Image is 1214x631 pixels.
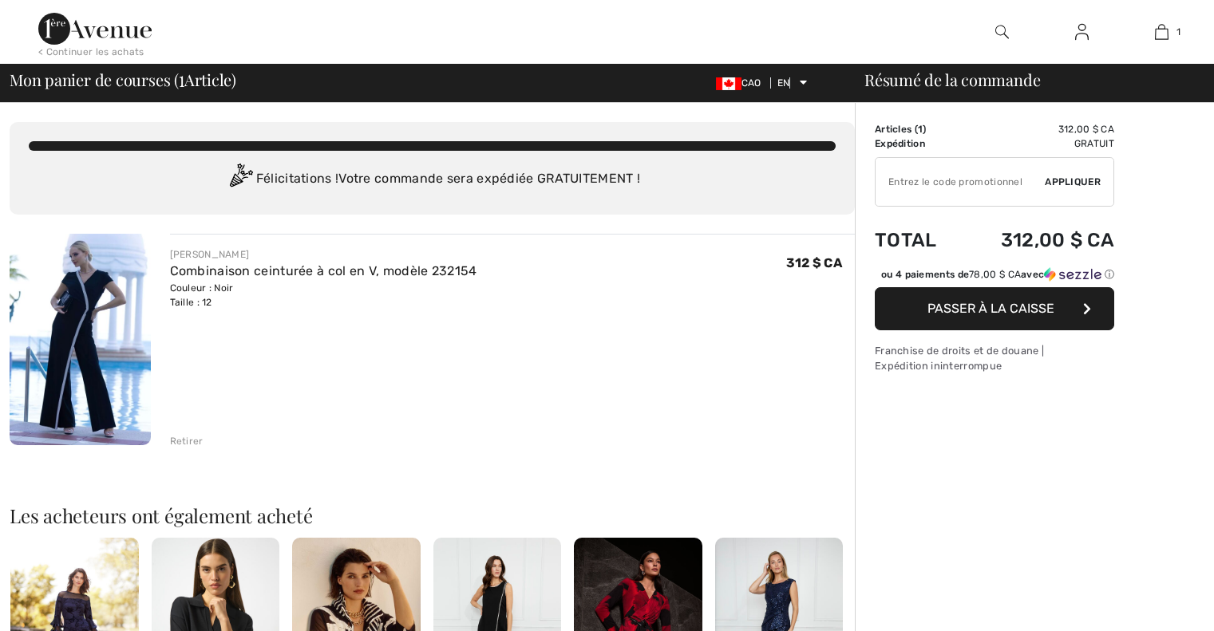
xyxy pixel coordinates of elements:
font: EN [777,77,790,89]
font: Votre commande sera expédiée GRATUITEMENT ! [338,171,640,186]
font: Résumé de la commande [864,69,1040,90]
font: Expédition [875,138,925,149]
img: rechercher sur le site [995,22,1009,41]
font: ) [923,124,926,135]
font: Taille : 12 [170,297,212,308]
font: 312,00 $ CA [1058,124,1114,135]
font: 312,00 $ CA [1001,229,1114,251]
img: Sezzle [1044,267,1101,282]
font: Gratuit [1074,138,1114,149]
font: [PERSON_NAME] [170,249,250,260]
font: < Continuer les achats [38,46,144,57]
font: Mon panier de courses ( [10,69,179,90]
font: Total [875,229,937,251]
font: Félicitations ! [256,171,339,186]
font: Appliquer [1045,176,1101,187]
font: Les acheteurs ont également acheté [10,503,313,528]
button: Passer à la caisse [875,287,1114,330]
font: Retirer [170,436,204,447]
font: Couleur : Noir [170,282,234,294]
font: Article) [184,69,236,90]
font: 312 $ CA [786,255,842,270]
font: 1 [179,64,184,92]
font: 1 [1176,26,1180,37]
a: Combinaison ceinturée à col en V, modèle 232154 [170,263,477,278]
font: 78,00 $ CA [969,269,1021,280]
font: ou 4 paiements de [881,269,969,280]
img: Congratulation2.svg [224,164,256,195]
img: Combinaison ceinturée à col en V, modèle 232154 [10,234,151,445]
font: Articles ( [875,124,918,135]
a: Se connecter [1062,22,1101,42]
img: 1ère Avenue [38,13,152,45]
font: 1 [918,124,923,135]
img: Dollar canadien [716,77,741,90]
img: Mon sac [1155,22,1169,41]
div: ou 4 paiements de78,00 $ CAavecSezzle Cliquez pour en savoir plus sur Sezzle [875,267,1114,287]
font: ⓘ [1105,269,1114,280]
font: Franchise de droits et de douane | Expédition ininterrompue [875,345,1044,372]
a: 1 [1122,22,1200,41]
font: Passer à la caisse [927,301,1054,316]
img: Mes informations [1075,22,1089,41]
font: CAO [741,77,761,89]
input: Code promotionnel [876,158,1045,206]
font: avec [1021,269,1044,280]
